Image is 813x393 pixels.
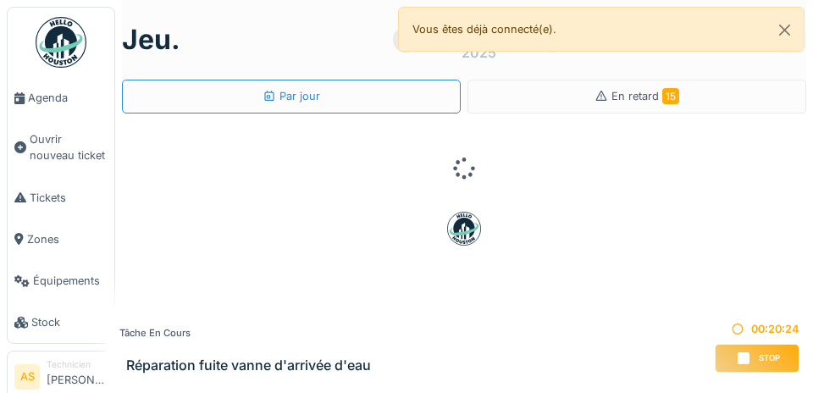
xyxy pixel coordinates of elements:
[611,90,679,102] span: En retard
[8,77,114,119] a: Agenda
[447,212,481,246] img: badge-BVDL4wpA.svg
[8,302,114,343] a: Stock
[33,273,108,289] span: Équipements
[30,131,108,163] span: Ouvrir nouveau ticket
[8,119,114,176] a: Ouvrir nouveau ticket
[759,352,780,364] span: Stop
[8,177,114,219] a: Tickets
[31,314,108,330] span: Stock
[122,24,180,56] h1: jeu.
[8,219,114,260] a: Zones
[263,88,320,104] div: Par jour
[30,190,108,206] span: Tickets
[126,357,371,374] h3: Réparation fuite vanne d'arrivée d'eau
[27,231,108,247] span: Zones
[398,7,805,52] div: Vous êtes déjà connecté(e).
[14,364,40,390] li: AS
[119,326,371,340] div: Tâche en cours
[8,260,114,302] a: Équipements
[662,88,679,104] span: 15
[36,17,86,68] img: Badge_color-CXgf-gQk.svg
[462,42,496,63] div: 2025
[28,90,108,106] span: Agenda
[766,8,804,53] button: Close
[715,321,799,337] div: 00:20:24
[47,358,108,371] div: Technicien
